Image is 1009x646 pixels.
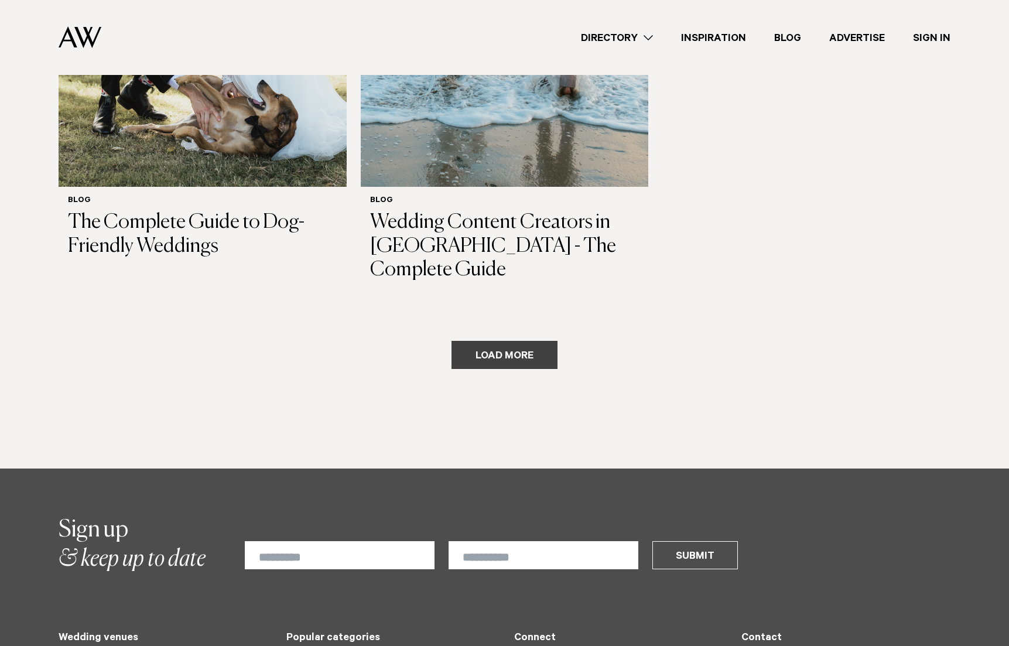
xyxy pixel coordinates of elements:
[514,633,723,645] h5: Connect
[370,196,639,206] h6: Blog
[815,30,899,46] a: Advertise
[760,30,815,46] a: Blog
[899,30,964,46] a: Sign In
[567,30,667,46] a: Directory
[68,196,337,206] h6: Blog
[741,633,950,645] h5: Contact
[652,541,738,569] button: Submit
[286,633,495,645] h5: Popular categories
[59,518,128,542] span: Sign up
[68,211,337,259] h3: The Complete Guide to Dog-Friendly Weddings
[452,341,557,369] button: Load more
[59,26,101,48] img: Auckland Weddings Logo
[59,633,268,645] h5: Wedding venues
[59,515,206,574] h2: & keep up to date
[370,211,639,282] h3: Wedding Content Creators in [GEOGRAPHIC_DATA] - The Complete Guide
[667,30,760,46] a: Inspiration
